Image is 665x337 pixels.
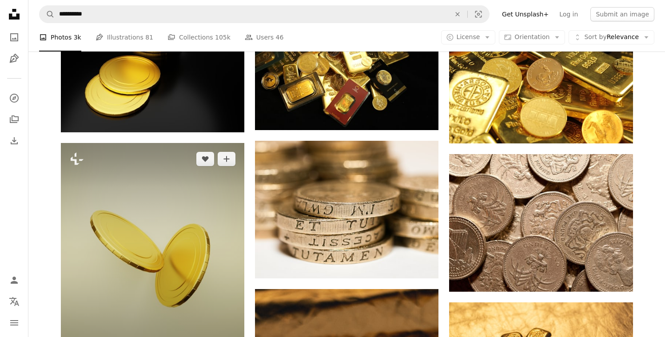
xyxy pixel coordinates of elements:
form: Find visuals sitewide [39,5,490,23]
button: Menu [5,314,23,332]
a: Log in / Sign up [5,271,23,289]
a: gold and silver round coins [449,78,633,86]
a: a pile of british coins sitting on top of each other [449,219,633,227]
img: gold and silver round coins [449,21,633,143]
a: Collections 105k [167,23,231,52]
img: gold and silver round coins [255,8,438,130]
a: a pile of gold coins sitting on top of each other [255,206,438,214]
button: Sort byRelevance [569,30,654,44]
a: Photos [5,28,23,46]
button: Language [5,293,23,310]
a: Collections [5,111,23,128]
img: a pile of british coins sitting on top of each other [449,154,633,292]
img: a pile of gold coins sitting on top of each other [255,141,438,278]
a: gold and silver round coins [255,65,438,73]
button: Add to Collection [218,152,235,166]
a: Download History [5,132,23,150]
span: Sort by [584,33,606,40]
a: Users 46 [245,23,284,52]
button: Orientation [499,30,565,44]
button: Like [196,152,214,166]
button: License [441,30,496,44]
a: Log in [554,7,583,21]
a: a gold coin laying on top of a white surface [61,249,244,257]
span: 81 [145,32,153,42]
a: Explore [5,89,23,107]
button: Clear [448,6,467,23]
a: Home — Unsplash [5,5,23,25]
button: Visual search [468,6,489,23]
a: Illustrations [5,50,23,67]
button: Search Unsplash [40,6,55,23]
span: Relevance [584,33,639,42]
a: Illustrations 81 [96,23,153,52]
button: Submit an image [590,7,654,21]
a: Get Unsplash+ [497,7,554,21]
span: Orientation [514,33,550,40]
span: 46 [276,32,284,42]
span: 105k [215,32,231,42]
span: License [457,33,480,40]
